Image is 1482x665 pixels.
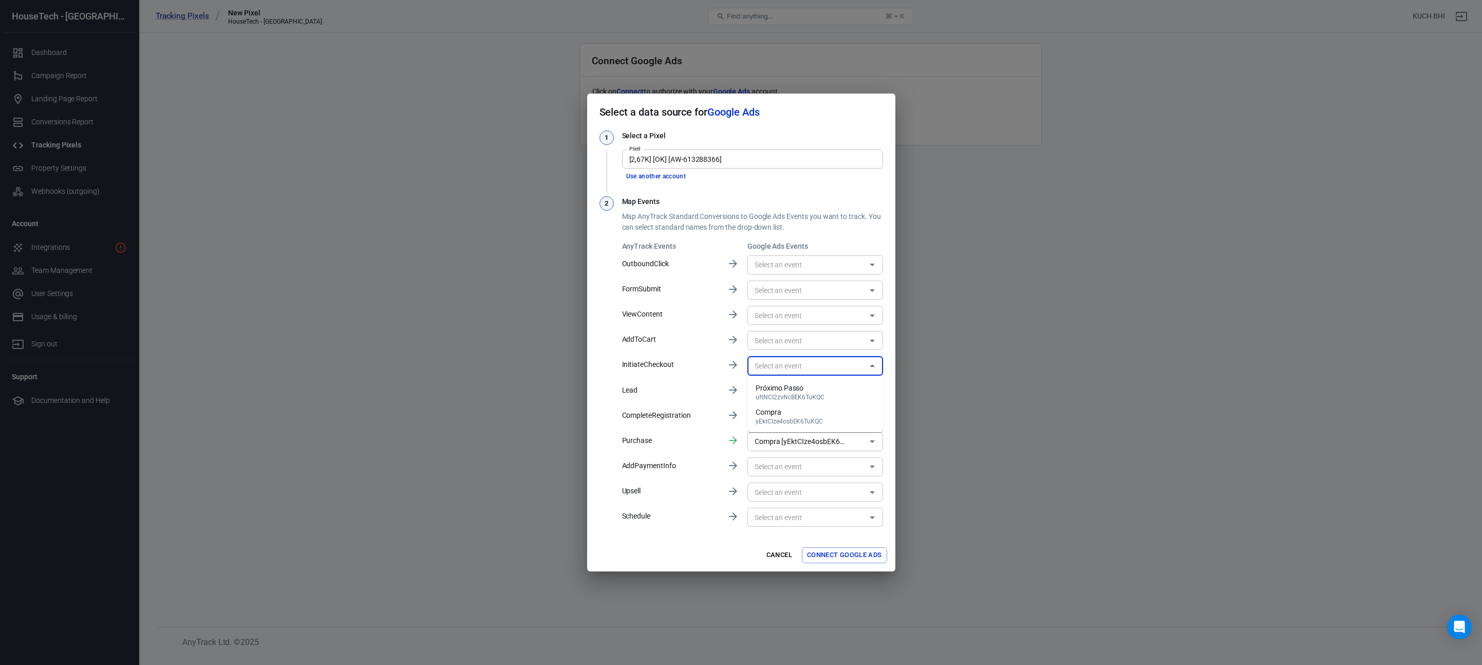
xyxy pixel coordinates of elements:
div: yEktCIze4osbEK6TuKQC [756,418,823,425]
button: Open [865,334,879,348]
button: Open [865,308,879,323]
p: FormSubmit [622,284,719,294]
button: Open [865,459,879,474]
button: Close [865,359,879,373]
input: Select an event [751,258,863,271]
input: Select an event [751,460,863,473]
input: Select an event [751,435,850,448]
div: Próximo Passo [756,383,824,394]
input: Select an event [751,284,863,297]
div: 1 [599,131,614,145]
p: Lead [622,385,719,396]
button: Open [865,283,879,298]
input: Select an event [751,334,863,347]
h6: AnyTrack Events [622,241,719,251]
p: Upsell [622,486,719,496]
p: Schedule [622,511,719,522]
p: CompleteRegistration [622,410,719,421]
p: ViewContent [622,309,719,320]
input: Type to search [625,153,878,165]
h6: Google Ads Events [747,241,883,251]
input: Select an event [751,511,863,524]
p: Map AnyTrack Standard Conversions to Google Ads Events you want to track. You can select standard... [622,211,883,233]
div: uftNCI2zvNcBEK6TuKQC [756,394,824,401]
p: AddPaymentInfo [622,460,719,471]
div: 2 [599,196,614,211]
input: Select an event [751,309,863,322]
button: Open [865,434,879,449]
button: Use another account [622,171,690,182]
p: OutboundClick [622,258,719,269]
div: Open Intercom Messenger [1447,615,1472,639]
p: AddToCart [622,334,719,345]
h3: Map Events [622,196,883,207]
h2: Select a data source for [587,94,895,131]
p: Purchase [622,435,719,446]
button: Open [865,485,879,500]
input: Select an event [751,359,863,372]
input: Select an event [751,486,863,498]
label: Pixel [629,145,641,153]
p: InitiateCheckout [622,359,719,370]
button: Open [865,510,879,525]
button: Connect Google Ads [802,547,887,563]
button: Open [865,257,879,272]
h3: Select a Pixel [622,131,883,141]
span: Google Ads [707,106,759,118]
div: Compra [756,407,823,418]
button: Cancel [763,547,796,563]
